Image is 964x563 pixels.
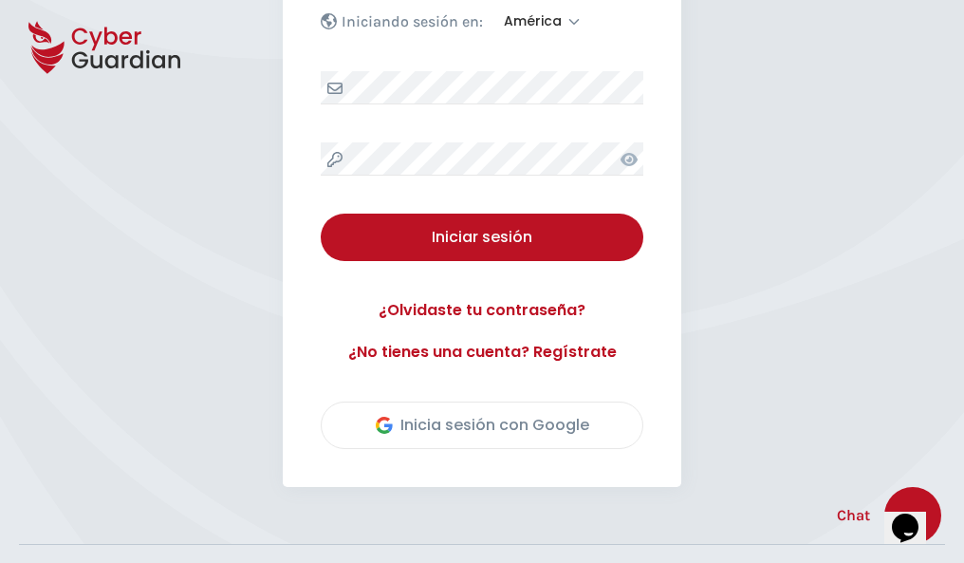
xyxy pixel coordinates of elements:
iframe: chat widget [884,487,945,544]
div: Inicia sesión con Google [376,414,589,437]
a: ¿No tienes una cuenta? Regístrate [321,341,643,364]
button: Iniciar sesión [321,214,643,261]
a: ¿Olvidaste tu contraseña? [321,299,643,322]
button: Inicia sesión con Google [321,402,643,449]
div: Iniciar sesión [335,226,629,249]
span: Chat [837,504,870,527]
